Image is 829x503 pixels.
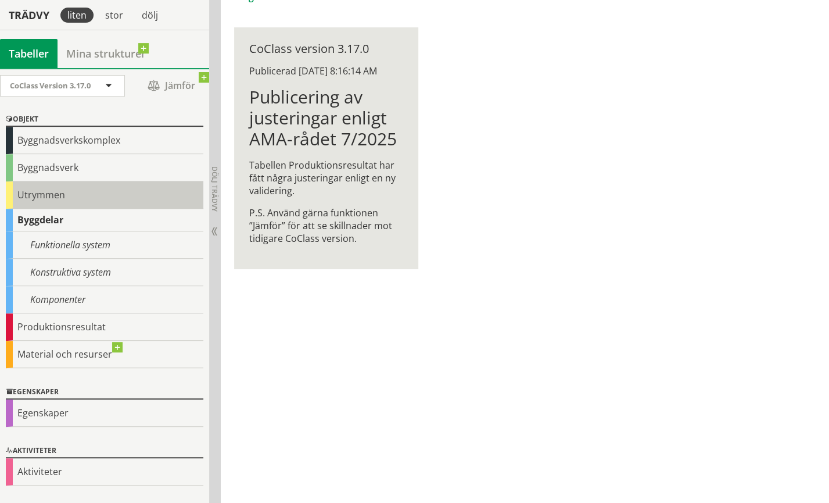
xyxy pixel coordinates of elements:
div: liten [60,8,94,23]
span: CoClass Version 3.17.0 [10,80,91,91]
div: Aktiviteter [6,444,203,458]
div: Utrymmen [6,181,203,209]
span: Dölj trädvy [210,166,220,212]
div: Byggdelar [6,209,203,231]
div: Objekt [6,113,203,127]
div: Publicerad [DATE] 8:16:14 AM [249,65,403,77]
div: CoClass version 3.17.0 [249,42,403,55]
div: Konstruktiva system [6,259,203,286]
p: P.S. Använd gärna funktionen ”Jämför” för att se skillnader mot tidigare CoClass version. [249,206,403,245]
div: Material och resurser [6,341,203,368]
div: Egenskaper [6,399,203,427]
h1: Publicering av justeringar enligt AMA-rådet 7/2025 [249,87,403,149]
div: Egenskaper [6,386,203,399]
div: Trädvy [2,9,56,22]
a: Mina strukturer [58,39,155,68]
p: Tabellen Produktionsresultat har fått några justeringar enligt en ny validering. [249,159,403,197]
div: Byggnadsverk [6,154,203,181]
div: Funktionella system [6,231,203,259]
div: Produktionsresultat [6,313,203,341]
div: Byggnadsverkskomplex [6,127,203,154]
div: stor [98,8,130,23]
span: Jämför [137,76,206,96]
div: dölj [135,8,165,23]
div: Komponenter [6,286,203,313]
div: Aktiviteter [6,458,203,486]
